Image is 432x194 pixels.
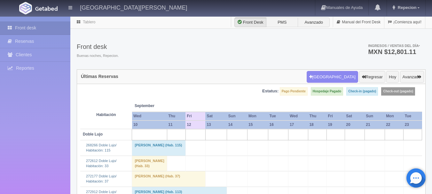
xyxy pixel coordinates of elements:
button: Avanzar [400,71,424,83]
th: 18 [308,120,326,129]
label: PMS [266,18,298,27]
th: Tue [268,112,288,120]
h4: Últimas Reservas [81,74,118,79]
th: Mon [385,112,404,120]
h3: MXN $12,801.11 [368,49,420,55]
h3: Front desk [77,43,119,50]
th: 11 [167,120,185,129]
label: Front Desk [234,18,266,27]
label: Pago Pendiente [280,87,308,96]
label: Estatus: [262,88,279,94]
th: 23 [404,120,422,129]
a: Tablero [83,20,95,24]
th: Fri [185,112,205,120]
th: Thu [308,112,326,120]
a: Manual del Front Desk [333,16,384,28]
h4: [GEOGRAPHIC_DATA][PERSON_NAME] [80,3,187,11]
th: Tue [404,112,422,120]
th: 17 [288,120,308,129]
span: Repecion [396,5,417,10]
th: Sat [205,112,227,120]
th: Wed [288,112,308,120]
span: Ingresos / Ventas del día [368,44,420,48]
img: Getabed [19,2,32,14]
th: Sun [365,112,385,120]
th: Fri [326,112,345,120]
th: 10 [132,120,167,129]
button: [GEOGRAPHIC_DATA] [307,71,358,83]
img: Getabed [35,6,58,11]
button: Regresar [359,71,385,83]
a: ¡Comienza aquí! [384,16,425,28]
th: Sat [345,112,365,120]
span: September [135,103,183,109]
th: 20 [345,120,365,129]
a: 272177 Doble Lujo/Habitación: 37 [86,174,116,183]
label: Check-out (pagado) [381,87,415,96]
th: 19 [326,120,345,129]
th: Sun [227,112,247,120]
label: Check-in (pagado) [346,87,378,96]
span: Buenas noches, Repecion. [77,53,119,58]
th: 16 [268,120,288,129]
th: 15 [247,120,268,129]
strong: Habitación [96,113,116,117]
label: Avanzado [298,18,330,27]
th: 12 [185,120,205,129]
th: 14 [227,120,247,129]
th: Wed [132,112,167,120]
label: Hospedaje Pagado [311,87,343,96]
th: 21 [365,120,385,129]
a: 268266 Doble Lujo/Habitación: 115 [86,143,116,152]
th: 22 [385,120,404,129]
button: Hoy [386,71,399,83]
td: [PERSON_NAME] (Hab. 33) [132,156,167,171]
th: Thu [167,112,185,120]
a: 272612 Doble Lujo/Habitación: 33 [86,159,116,168]
th: 13 [205,120,227,129]
td: [PERSON_NAME] (Hab. 37) [132,171,205,187]
b: Doble Lujo [83,132,103,136]
td: [PERSON_NAME] (Hab. 115) [132,140,185,156]
th: Mon [247,112,268,120]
